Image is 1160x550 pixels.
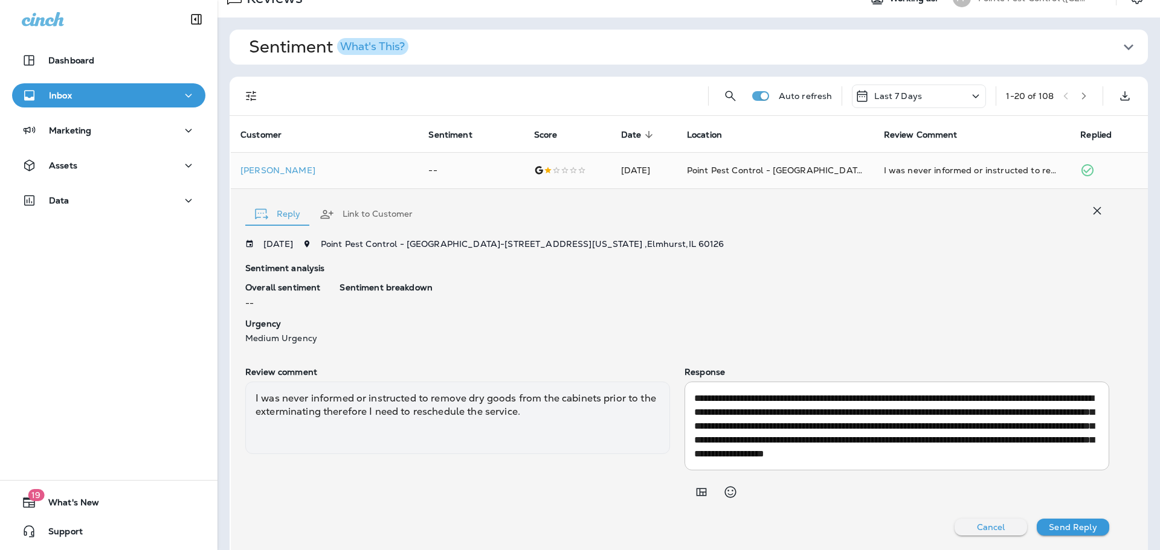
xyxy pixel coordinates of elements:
[49,161,77,170] p: Assets
[36,526,83,541] span: Support
[12,83,205,107] button: Inbox
[687,130,722,140] span: Location
[337,38,408,55] button: What's This?
[419,152,524,188] td: --
[245,319,320,328] p: Urgency
[36,497,99,512] span: What's New
[245,193,310,236] button: Reply
[687,129,738,140] span: Location
[1037,519,1109,536] button: Send Reply
[874,91,922,101] p: Last 7 Days
[239,30,1158,65] button: SentimentWhat's This?
[179,7,213,31] button: Collapse Sidebar
[621,130,642,140] span: Date
[240,165,409,175] p: [PERSON_NAME]
[49,196,69,205] p: Data
[49,126,91,135] p: Marketing
[611,152,677,188] td: [DATE]
[621,129,657,140] span: Date
[239,84,263,108] button: Filters
[884,129,973,140] span: Review Comment
[263,239,293,249] p: [DATE]
[1080,129,1127,140] span: Replied
[687,165,866,176] span: Point Pest Control - [GEOGRAPHIC_DATA]
[245,263,1109,273] p: Sentiment analysis
[1113,84,1137,108] button: Export as CSV
[48,56,94,65] p: Dashboard
[310,193,422,236] button: Link to Customer
[779,91,833,101] p: Auto refresh
[340,283,1109,292] p: Sentiment breakdown
[718,84,743,108] button: Search Reviews
[12,490,205,514] button: 19What's New
[1006,91,1054,101] div: 1 - 20 of 108
[12,188,205,213] button: Data
[428,129,488,140] span: Sentiment
[884,130,958,140] span: Review Comment
[12,118,205,142] button: Marketing
[240,129,297,140] span: Customer
[884,164,1062,176] div: I was never informed or instructed to remove dry goods from the cabinets prior to the exterminati...
[245,367,670,377] p: Review comment
[245,382,670,454] div: I was never informed or instructed to remove dry goods from the cabinets prior to the exterminati...
[428,130,472,140] span: Sentiment
[12,519,205,543] button: Support
[240,130,282,140] span: Customer
[12,48,205,72] button: Dashboard
[1080,130,1112,140] span: Replied
[689,480,714,504] button: Add in a premade template
[534,129,573,140] span: Score
[240,165,409,175] div: Click to view Customer Drawer
[718,480,743,504] button: Select an emoji
[321,238,724,249] span: Point Pest Control - [GEOGRAPHIC_DATA] - [STREET_ADDRESS][US_STATE] , Elmhurst , IL 60126
[28,489,44,501] span: 19
[12,153,205,177] button: Assets
[245,283,320,309] div: --
[245,283,320,292] p: Overall sentiment
[1049,522,1097,532] p: Send Reply
[49,91,72,100] p: Inbox
[249,37,408,57] h1: Sentiment
[685,367,1109,377] p: Response
[340,41,405,52] div: What's This?
[977,522,1005,532] p: Cancel
[534,130,558,140] span: Score
[245,333,320,343] p: Medium Urgency
[955,519,1027,536] button: Cancel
